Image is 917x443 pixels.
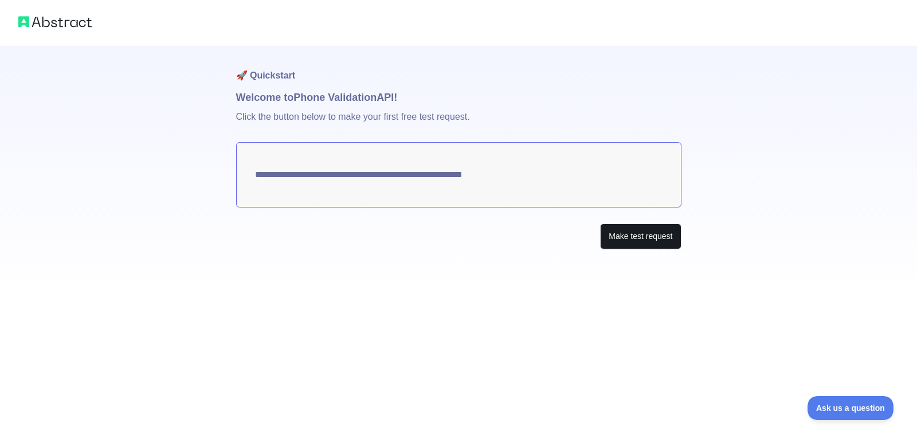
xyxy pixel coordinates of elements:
img: Abstract logo [18,14,92,30]
p: Click the button below to make your first free test request. [236,105,681,142]
h1: 🚀 Quickstart [236,46,681,89]
iframe: Toggle Customer Support [808,396,894,420]
h1: Welcome to Phone Validation API! [236,89,681,105]
button: Make test request [600,224,681,249]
